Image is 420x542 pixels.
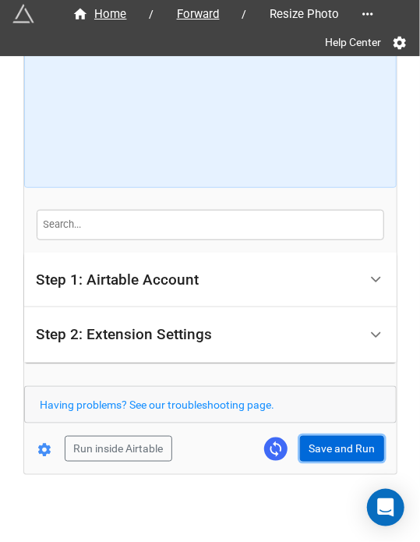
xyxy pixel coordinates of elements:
[314,28,392,56] a: Help Center
[260,5,349,23] span: Resize Photo
[72,5,127,23] div: Home
[56,5,143,23] a: Home
[56,5,355,23] nav: breadcrumb
[300,436,384,462] button: Save and Run
[65,436,172,462] button: Run inside Airtable
[12,3,34,25] img: miniextensions-icon.73ae0678.png
[161,5,236,23] a: Forward
[150,6,154,23] li: /
[37,272,199,288] div: Step 1: Airtable Account
[367,489,404,526] div: Open Intercom Messenger
[168,5,229,23] span: Forward
[41,399,275,411] a: Having problems? See our troubleshooting page.
[242,6,247,23] li: /
[37,327,213,342] div: Step 2: Extension Settings
[24,253,397,308] div: Step 1: Airtable Account
[37,210,384,239] input: Search...
[24,307,397,363] div: Step 2: Extension Settings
